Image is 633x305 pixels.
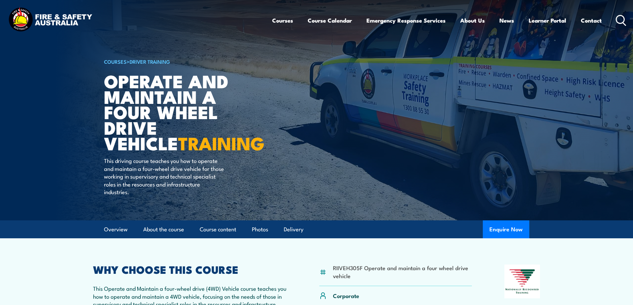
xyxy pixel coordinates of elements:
a: Course content [200,221,236,238]
a: Learner Portal [529,12,566,29]
p: This driving course teaches you how to operate and maintain a four-wheel drive vehicle for those ... [104,157,225,195]
a: COURSES [104,58,127,65]
img: Nationally Recognised Training logo. [504,265,540,298]
h1: Operate and Maintain a Four Wheel Drive Vehicle [104,73,268,151]
a: About the course [143,221,184,238]
h2: WHY CHOOSE THIS COURSE [93,265,287,274]
strong: TRAINING [178,129,264,156]
a: Contact [581,12,602,29]
a: About Us [460,12,485,29]
a: Delivery [284,221,303,238]
a: Overview [104,221,128,238]
a: Course Calendar [308,12,352,29]
li: RIIVEH305F Operate and maintain a four wheel drive vehicle [333,264,472,279]
a: Photos [252,221,268,238]
a: News [499,12,514,29]
a: Courses [272,12,293,29]
button: Enquire Now [483,220,529,238]
a: Driver Training [130,58,170,65]
p: Corporate [333,292,359,299]
h6: > [104,57,268,65]
a: Emergency Response Services [367,12,446,29]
